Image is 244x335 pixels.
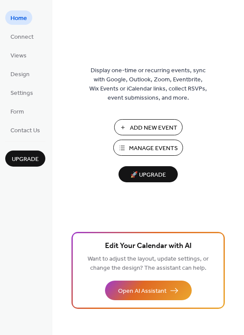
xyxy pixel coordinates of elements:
[119,166,178,182] button: 🚀 Upgrade
[5,67,35,81] a: Design
[10,89,33,98] span: Settings
[88,253,209,274] span: Want to adjust the layout, update settings, or change the design? The assistant can help.
[124,169,173,181] span: 🚀 Upgrade
[5,48,32,62] a: Views
[10,51,27,60] span: Views
[118,287,166,296] span: Open AI Assistant
[105,240,192,252] span: Edit Your Calendar with AI
[130,124,177,133] span: Add New Event
[5,104,29,118] a: Form
[5,123,45,137] a: Contact Us
[10,107,24,117] span: Form
[105,281,192,300] button: Open AI Assistant
[10,14,27,23] span: Home
[12,155,39,164] span: Upgrade
[129,144,178,153] span: Manage Events
[10,70,30,79] span: Design
[10,126,40,135] span: Contact Us
[5,29,39,44] a: Connect
[5,10,32,25] a: Home
[5,85,38,100] a: Settings
[113,140,183,156] button: Manage Events
[5,151,45,167] button: Upgrade
[10,33,34,42] span: Connect
[89,66,207,103] span: Display one-time or recurring events, sync with Google, Outlook, Zoom, Eventbrite, Wix Events or ...
[114,119,183,135] button: Add New Event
